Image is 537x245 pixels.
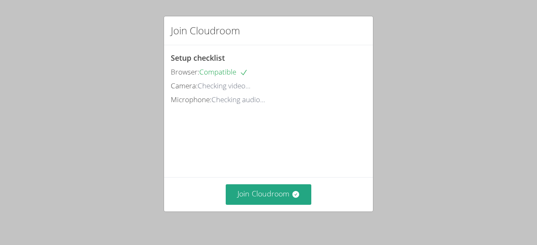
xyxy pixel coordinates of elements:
[171,95,211,104] span: Microphone:
[171,81,198,90] span: Camera:
[171,53,225,63] span: Setup checklist
[199,67,248,77] span: Compatible
[211,95,265,104] span: Checking audio...
[171,67,199,77] span: Browser:
[171,23,240,38] h2: Join Cloudroom
[198,81,250,90] span: Checking video...
[226,184,312,205] button: Join Cloudroom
